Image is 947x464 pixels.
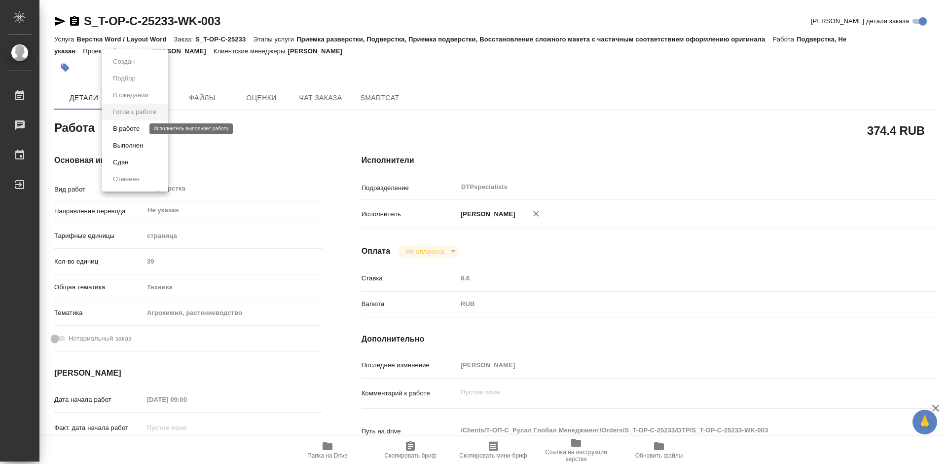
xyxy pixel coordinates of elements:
button: Сдан [110,157,131,168]
button: Создан [110,56,138,67]
button: Отменен [110,174,143,185]
button: В работе [110,123,143,134]
button: Выполнен [110,140,146,151]
button: Подбор [110,73,139,84]
button: Готов к работе [110,107,159,117]
button: В ожидании [110,90,151,101]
